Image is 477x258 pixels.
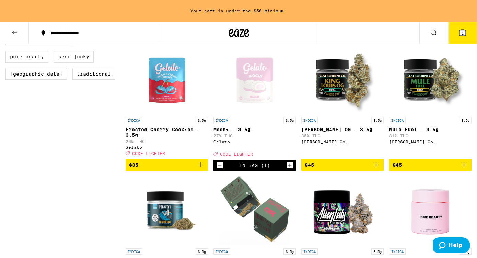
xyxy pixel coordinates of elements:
span: 1 [462,31,464,35]
p: INDICA [389,117,406,123]
span: CODE LIGHTER [220,152,253,156]
p: [PERSON_NAME] OG - 3.5g [301,127,384,132]
p: Frosted Cherry Cookies - 3.5g [126,127,208,138]
p: INDICA [126,117,142,123]
p: INDICA [389,248,406,255]
p: 3.5g [283,248,296,255]
p: 3.5g [196,248,208,255]
label: Pure Beauty [5,51,48,63]
button: Increment [286,162,293,169]
label: [GEOGRAPHIC_DATA] [5,68,67,80]
a: Open page for Frosted Cherry Cookies - 3.5g from Gelato [126,45,208,159]
div: Gelato [213,139,296,144]
p: 35% THC [301,134,384,138]
p: 3.5g [371,248,384,255]
p: 27% THC [213,134,296,138]
p: 3.5g [196,117,208,123]
label: Seed Junky [54,51,94,63]
a: Open page for Mule Fuel - 3.5g from Claybourne Co. [389,45,472,159]
button: Add to bag [126,159,208,171]
p: 3.5g [371,117,384,123]
p: INDICA [126,248,142,255]
p: Mochi - 3.5g [213,127,296,132]
span: $45 [305,162,314,168]
p: INDICA [301,248,318,255]
label: Traditional [72,68,115,80]
p: INDICA [213,117,230,123]
span: $35 [129,162,138,168]
img: Fog City Farms - Pacific Gas - 3.5g [132,176,201,245]
p: INDICA [301,117,318,123]
button: Decrement [216,162,223,169]
img: Alien Labs - Gemini - 3.5g [308,176,377,245]
iframe: Opens a widget where you can find more information [433,237,470,255]
img: Gelato - Frosted Cherry Cookies - 3.5g [132,45,201,114]
img: Claybourne Co. - King Louis OG - 3.5g [308,45,377,114]
span: CODE LIGHTER [132,151,165,156]
a: Open page for King Louis OG - 3.5g from Claybourne Co. [301,45,384,159]
div: In Bag (1) [239,162,270,168]
p: 26% THC [126,139,208,144]
span: $45 [393,162,402,168]
p: Mule Fuel - 3.5g [389,127,472,132]
div: [PERSON_NAME] Co. [301,139,384,144]
button: Add to bag [301,159,384,171]
img: Heirbloom - Original Glue - 3.5g [219,176,290,245]
p: 31% THC [389,134,472,138]
div: [PERSON_NAME] Co. [389,139,472,144]
p: 3.5g [459,117,472,123]
img: Claybourne Co. - Mule Fuel - 3.5g [396,45,465,114]
a: Open page for Mochi - 3.5g from Gelato [213,45,296,160]
button: Add to bag [389,159,472,171]
img: Pure Beauty - Canal St Runtz - 3.5g [396,176,465,245]
button: 1 [448,22,477,44]
p: INDICA [213,248,230,255]
div: Gelato [126,145,208,149]
p: 3.5g [283,117,296,123]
